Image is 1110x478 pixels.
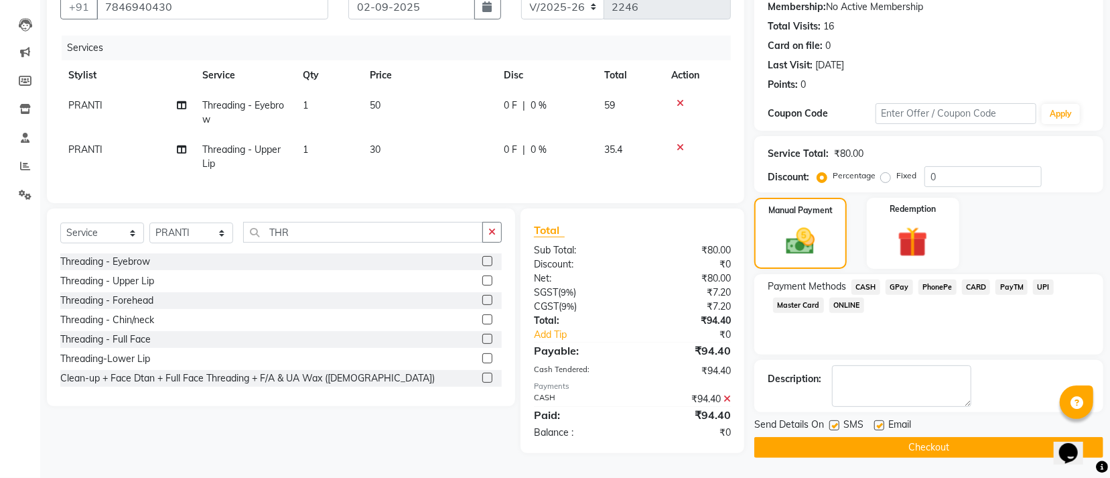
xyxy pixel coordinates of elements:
span: CASH [851,280,880,295]
div: Last Visit: [768,58,813,72]
div: Payments [534,381,731,392]
span: Threading - Eyebrow [202,99,284,125]
span: UPI [1033,280,1054,295]
a: Add Tip [524,328,650,342]
th: Total [596,60,663,91]
div: 0 [801,78,806,92]
div: ₹80.00 [632,243,741,257]
span: PRANTI [68,143,102,156]
div: ₹0 [650,328,741,342]
div: [DATE] [815,58,844,72]
div: Sub Total: [524,243,632,257]
input: Search or Scan [243,222,483,243]
div: Total Visits: [768,19,821,34]
span: PhonePe [918,280,957,295]
div: ( ) [524,286,632,300]
div: ₹80.00 [632,272,741,286]
th: Stylist [60,60,194,91]
th: Qty [295,60,362,91]
div: Threading - Eyebrow [60,255,150,269]
div: Net: [524,272,632,286]
div: ₹80.00 [834,147,863,161]
span: | [523,143,525,157]
div: Clean-up + Face Dtan + Full Face Threading + F/A & UA Wax ([DEMOGRAPHIC_DATA]) [60,371,435,385]
iframe: chat widget [1054,424,1097,465]
div: Discount: [524,257,632,272]
span: 0 F [504,99,517,113]
div: ₹94.40 [632,364,741,378]
div: Cash Tendered: [524,364,632,378]
span: Threading - Upper Lip [202,143,281,170]
div: Coupon Code [768,107,875,121]
span: Send Details On [754,418,824,434]
div: ( ) [524,300,632,314]
span: Email [888,418,911,434]
div: Threading - Upper Lip [60,274,154,288]
img: _gift.svg [888,223,937,261]
div: ₹7.20 [632,286,741,300]
span: 0 F [504,143,517,157]
th: Action [663,60,731,91]
th: Disc [496,60,596,91]
div: Paid: [524,407,632,423]
label: Manual Payment [768,204,833,217]
div: Service Total: [768,147,829,161]
div: 0 [825,39,831,53]
div: Threading - Chin/neck [60,313,154,327]
span: Master Card [773,298,824,313]
span: Total [534,223,565,237]
span: 0 % [531,99,547,113]
span: 9% [561,301,574,312]
div: ₹94.40 [632,343,741,359]
span: CARD [962,280,991,295]
div: Discount: [768,170,809,184]
div: ₹94.40 [632,314,741,328]
div: Threading-Lower Lip [60,352,150,366]
div: ₹0 [632,426,741,440]
div: ₹94.40 [632,392,741,406]
span: 59 [604,99,615,111]
span: GPay [886,280,913,295]
button: Apply [1042,104,1080,124]
span: PRANTI [68,99,102,111]
input: Enter Offer / Coupon Code [876,103,1036,124]
span: 1 [303,99,308,111]
span: PayTM [995,280,1028,295]
span: 9% [561,287,573,298]
span: 35.4 [604,143,622,156]
span: SGST [534,286,558,298]
span: ONLINE [829,298,864,313]
label: Redemption [890,203,936,215]
div: Points: [768,78,798,92]
div: ₹7.20 [632,300,741,314]
label: Percentage [833,170,876,182]
span: CGST [534,300,559,312]
th: Price [362,60,496,91]
div: ₹94.40 [632,407,741,423]
span: Payment Methods [768,280,846,294]
img: _cash.svg [777,225,824,258]
div: Balance : [524,426,632,440]
div: Services [62,36,741,60]
div: Payable: [524,343,632,359]
div: ₹0 [632,257,741,272]
span: SMS [843,418,863,434]
div: Total: [524,314,632,328]
div: Threading - Forehead [60,294,153,308]
span: 50 [370,99,380,111]
div: Card on file: [768,39,823,53]
span: 30 [370,143,380,156]
div: Threading - Full Face [60,333,151,347]
div: Description: [768,372,821,386]
div: CASH [524,392,632,406]
span: | [523,99,525,113]
span: 1 [303,143,308,156]
div: 16 [823,19,834,34]
button: Checkout [754,437,1103,458]
span: 0 % [531,143,547,157]
label: Fixed [896,170,916,182]
th: Service [194,60,295,91]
